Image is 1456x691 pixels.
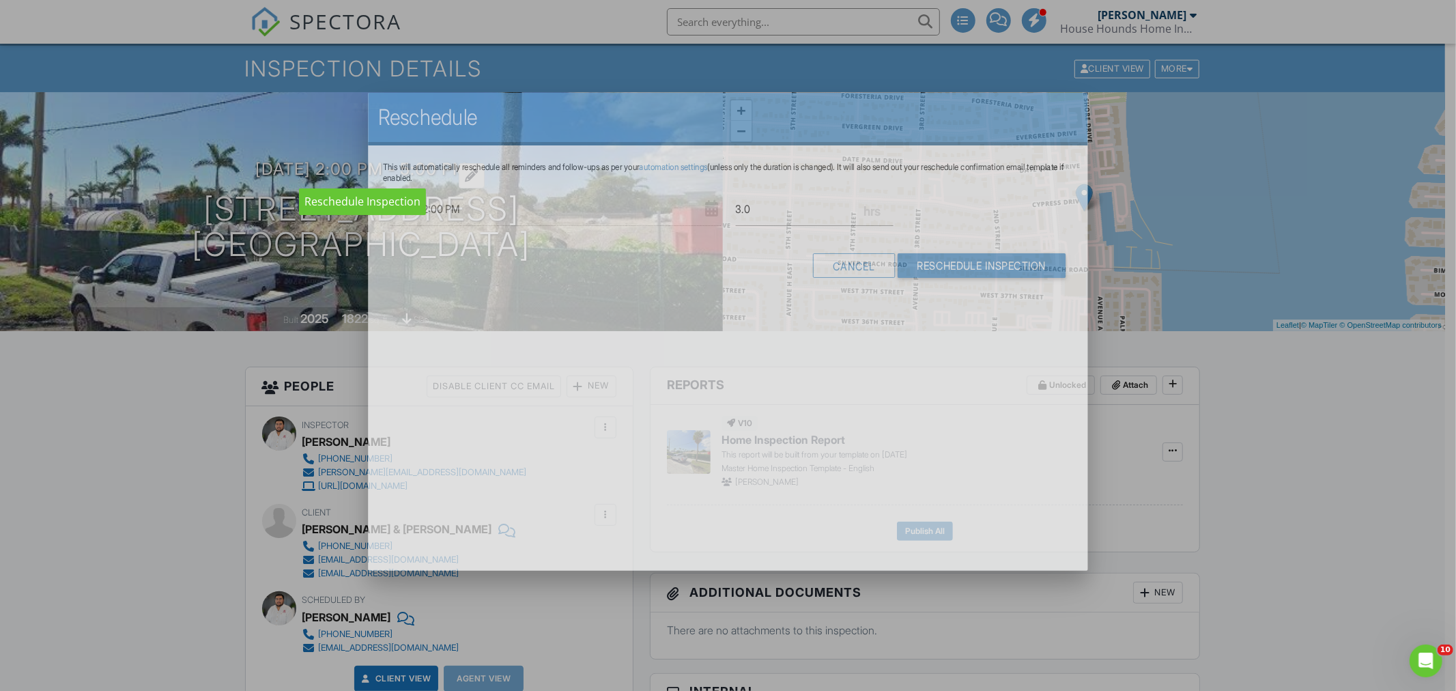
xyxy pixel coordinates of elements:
[378,104,1079,131] h2: Reschedule
[1410,645,1442,677] iframe: Intercom live chat
[813,253,895,277] div: Cancel
[898,253,1066,277] input: Reschedule Inspection
[640,162,708,172] a: automation settings
[1438,645,1453,655] span: 10
[383,162,1073,184] p: This will automatically reschedule all reminders and follow-ups as per your (unless only the dura...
